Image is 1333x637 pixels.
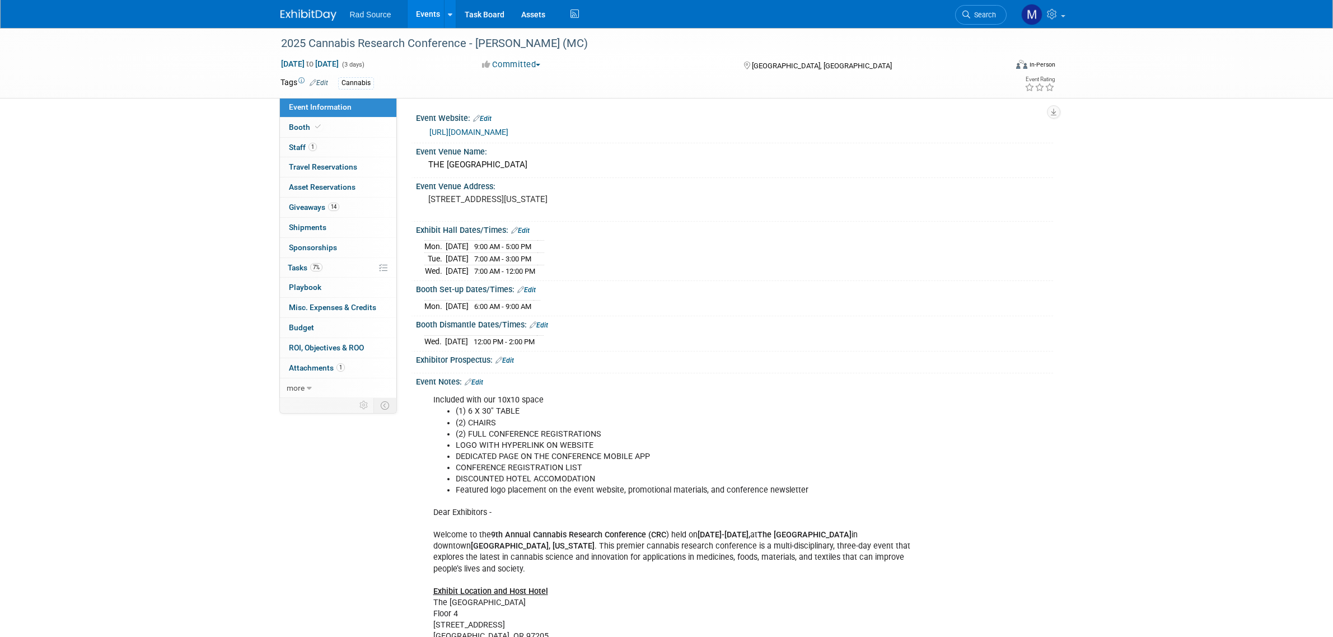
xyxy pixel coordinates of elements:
[517,286,536,294] a: Edit
[289,343,364,352] span: ROI, Objectives & ROO
[446,265,469,277] td: [DATE]
[474,242,531,251] span: 9:00 AM - 5:00 PM
[1029,60,1055,69] div: In-Person
[280,298,396,317] a: Misc. Expenses & Credits
[288,263,322,272] span: Tasks
[456,418,923,429] li: (2) CHAIRS
[456,485,923,496] li: Featured logo placement on the event website, promotional materials, and conference newsletter
[416,352,1053,366] div: Exhibitor Prospectus:
[280,157,396,177] a: Travel Reservations
[310,263,322,271] span: 7%
[289,182,356,191] span: Asset Reservations
[280,378,396,398] a: more
[433,587,548,596] u: Exhibit Location and Host Hotel
[280,358,396,378] a: Attachments1
[456,462,923,474] li: CONFERENCE REGISTRATION LIST
[416,222,1053,236] div: Exhibit Hall Dates/Times:
[1021,4,1042,25] img: Melissa Conboy
[416,373,1053,388] div: Event Notes:
[280,318,396,338] a: Budget
[495,357,514,364] a: Edit
[289,143,317,152] span: Staff
[456,440,923,451] li: LOGO WITH HYPERLINK ON WEBSITE
[373,398,396,413] td: Toggle Event Tabs
[428,194,669,204] pre: [STREET_ADDRESS][US_STATE]
[328,203,339,211] span: 14
[289,162,357,171] span: Travel Reservations
[354,398,374,413] td: Personalize Event Tab Strip
[456,451,923,462] li: DEDICATED PAGE ON THE CONFERENCE MOBILE APP
[970,11,996,19] span: Search
[471,541,595,551] b: [GEOGRAPHIC_DATA], [US_STATE]
[456,406,923,417] li: (1) 6 X 30" TABLE
[1016,60,1027,69] img: Format-Inperson.png
[289,283,321,292] span: Playbook
[752,62,892,70] span: [GEOGRAPHIC_DATA], [GEOGRAPHIC_DATA]
[424,156,1045,174] div: THE [GEOGRAPHIC_DATA]
[280,118,396,137] a: Booth
[336,363,345,372] span: 1
[530,321,548,329] a: Edit
[310,79,328,87] a: Edit
[445,335,468,347] td: [DATE]
[280,218,396,237] a: Shipments
[289,303,376,312] span: Misc. Expenses & Credits
[429,128,508,137] a: [URL][DOMAIN_NAME]
[465,378,483,386] a: Edit
[424,335,445,347] td: Wed.
[424,253,446,265] td: Tue.
[277,34,990,54] div: 2025 Cannabis Research Conference - [PERSON_NAME] (MC)
[280,77,328,90] td: Tags
[338,77,374,89] div: Cannabis
[478,59,545,71] button: Committed
[280,138,396,157] a: Staff1
[416,143,1053,157] div: Event Venue Name:
[280,278,396,297] a: Playbook
[424,265,446,277] td: Wed.
[446,300,469,312] td: [DATE]
[341,61,364,68] span: (3 days)
[416,281,1053,296] div: Booth Set-up Dates/Times:
[473,115,492,123] a: Edit
[289,203,339,212] span: Giveaways
[474,302,531,311] span: 6:00 AM - 9:00 AM
[491,530,666,540] b: 9th Annual Cannabis Research Conference (CRC
[955,5,1007,25] a: Search
[1025,77,1055,82] div: Event Rating
[280,10,336,21] img: ExhibitDay
[446,241,469,253] td: [DATE]
[456,429,923,440] li: (2) FULL CONFERENCE REGISTRATIONS
[424,241,446,253] td: Mon.
[416,178,1053,192] div: Event Venue Address:
[757,530,852,540] b: The [GEOGRAPHIC_DATA]
[511,227,530,235] a: Edit
[289,102,352,111] span: Event Information
[305,59,315,68] span: to
[474,338,535,346] span: 12:00 PM - 2:00 PM
[280,198,396,217] a: Giveaways14
[289,323,314,332] span: Budget
[289,223,326,232] span: Shipments
[289,123,323,132] span: Booth
[289,243,337,252] span: Sponsorships
[308,143,317,151] span: 1
[446,253,469,265] td: [DATE]
[941,58,1056,75] div: Event Format
[698,530,750,540] b: [DATE]-[DATE],
[416,110,1053,124] div: Event Website:
[315,124,321,130] i: Booth reservation complete
[289,363,345,372] span: Attachments
[350,10,391,19] span: Rad Source
[280,258,396,278] a: Tasks7%
[280,238,396,257] a: Sponsorships
[424,300,446,312] td: Mon.
[456,474,923,485] li: DISCOUNTED HOTEL ACCOMODATION
[474,255,531,263] span: 7:00 AM - 3:00 PM
[280,97,396,117] a: Event Information
[287,383,305,392] span: more
[280,177,396,197] a: Asset Reservations
[280,338,396,358] a: ROI, Objectives & ROO
[416,316,1053,331] div: Booth Dismantle Dates/Times:
[280,59,339,69] span: [DATE] [DATE]
[474,267,535,275] span: 7:00 AM - 12:00 PM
